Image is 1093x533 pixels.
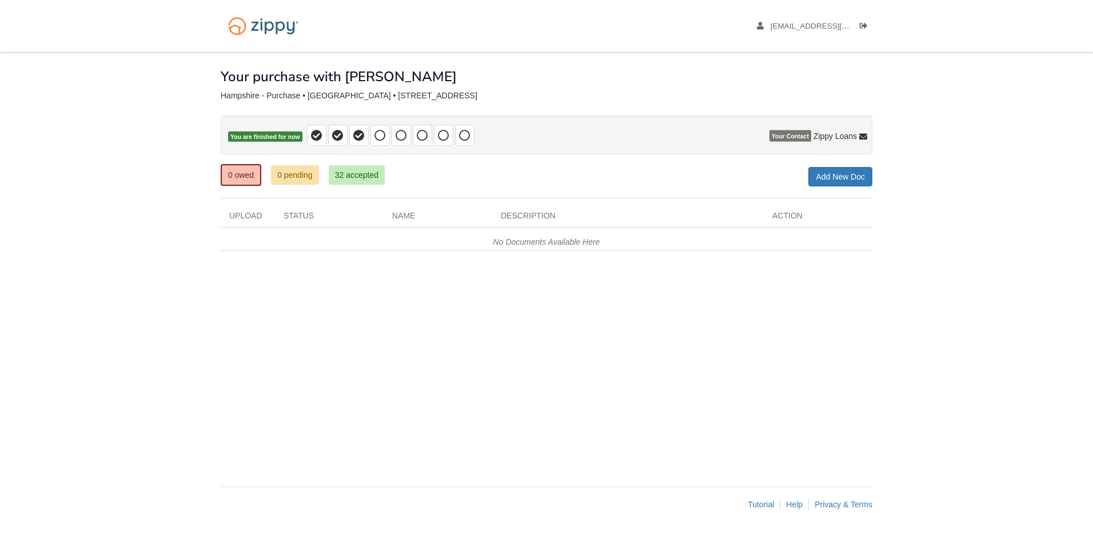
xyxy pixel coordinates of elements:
[221,164,261,186] a: 0 owed
[384,210,492,227] div: Name
[221,69,457,84] h1: Your purchase with [PERSON_NAME]
[813,130,857,142] span: Zippy Loans
[492,210,764,227] div: Description
[757,22,901,33] a: edit profile
[786,500,803,509] a: Help
[493,237,600,246] em: No Documents Available Here
[769,130,811,142] span: Your Contact
[860,22,872,33] a: Log out
[808,167,872,186] a: Add New Doc
[221,91,872,101] div: Hampshire - Purchase • [GEOGRAPHIC_DATA] • [STREET_ADDRESS]
[228,132,302,142] span: You are finished for now
[771,22,901,30] span: roberthampshire@hotmail.com
[815,500,872,509] a: Privacy & Terms
[748,500,774,509] a: Tutorial
[275,210,384,227] div: Status
[221,11,306,41] img: Logo
[271,165,319,185] a: 0 pending
[329,165,385,185] a: 32 accepted
[221,210,275,227] div: Upload
[764,210,872,227] div: Action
